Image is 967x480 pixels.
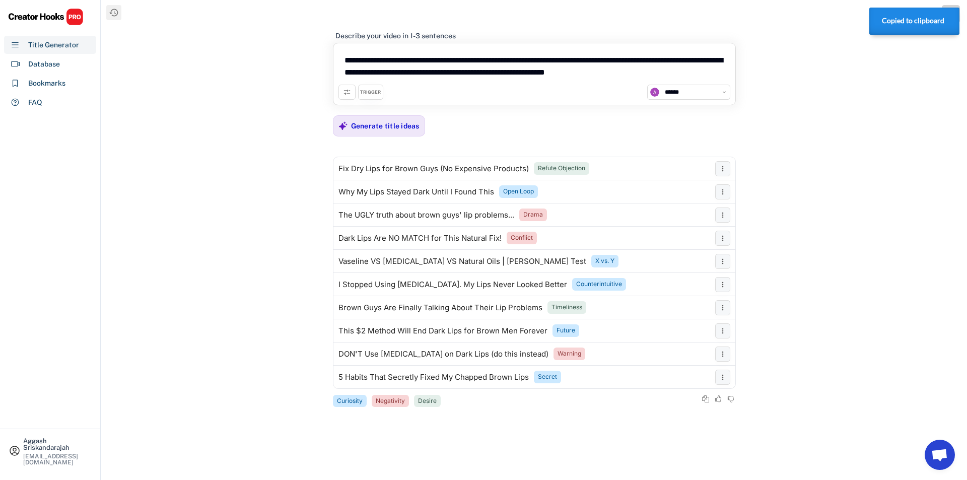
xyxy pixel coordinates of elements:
[551,303,582,312] div: Timeliness
[338,373,529,381] div: 5 Habits That Secretly Fixed My Chapped Brown Lips
[511,234,533,242] div: Conflict
[338,188,494,196] div: Why My Lips Stayed Dark Until I Found This
[338,304,542,312] div: Brown Guys Are Finally Talking About Their Lip Problems
[503,187,534,196] div: Open Loop
[418,397,437,405] div: Desire
[538,373,557,381] div: Secret
[338,350,548,358] div: DON'T Use [MEDICAL_DATA] on Dark Lips (do this instead)
[338,234,502,242] div: Dark Lips Are NO MATCH for This Natural Fix!
[8,8,84,26] img: CHPRO%20Logo.svg
[360,89,381,96] div: TRIGGER
[28,78,65,89] div: Bookmarks
[523,211,543,219] div: Drama
[650,88,659,97] img: unnamed.jpg
[538,164,585,173] div: Refute Objection
[338,165,529,173] div: Fix Dry Lips for Brown Guys (No Expensive Products)
[925,440,955,470] a: Open chat
[558,350,581,358] div: Warning
[337,397,363,405] div: Curiosity
[23,453,92,465] div: [EMAIL_ADDRESS][DOMAIN_NAME]
[28,97,42,108] div: FAQ
[23,438,92,451] div: Aggash Sriskandarajah
[557,326,575,335] div: Future
[338,281,567,289] div: I Stopped Using [MEDICAL_DATA]. My Lips Never Looked Better
[335,31,456,40] div: Describe your video in 1-3 sentences
[376,397,405,405] div: Negativity
[338,327,547,335] div: This $2 Method Will End Dark Lips for Brown Men Forever
[576,280,622,289] div: Counterintuitive
[338,257,586,265] div: Vaseline VS [MEDICAL_DATA] VS Natural Oils | [PERSON_NAME] Test
[28,59,60,70] div: Database
[338,211,514,219] div: The UGLY truth about brown guys' lip problems...
[28,40,79,50] div: Title Generator
[351,121,420,130] div: Generate title ideas
[595,257,614,265] div: X vs. Y
[882,17,944,25] strong: Copied to clipboard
